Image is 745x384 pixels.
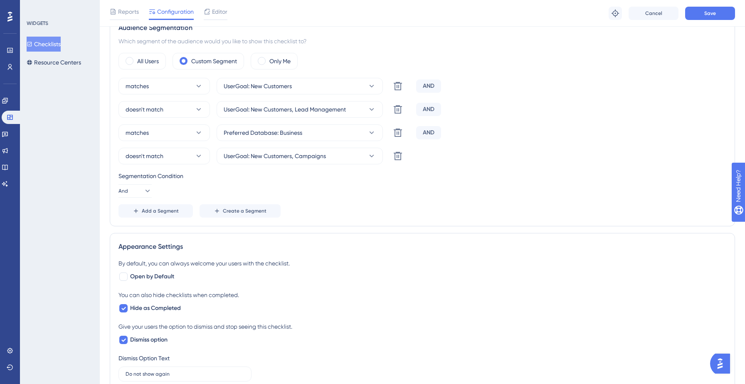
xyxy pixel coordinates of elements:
span: UserGoal: New Customers, Campaigns [224,151,326,161]
span: Open by Default [130,272,174,282]
span: Configuration [157,7,194,17]
div: Dismiss Option Text [118,353,170,363]
button: UserGoal: New Customers [217,78,383,94]
span: Cancel [645,10,662,17]
span: Create a Segment [223,208,266,214]
div: AND [416,103,441,116]
span: doesn't match [126,151,163,161]
span: Dismiss option [130,335,168,345]
iframe: UserGuiding AI Assistant Launcher [710,351,735,376]
button: Checklists [27,37,61,52]
div: Give your users the option to dismiss and stop seeing this checklist. [118,322,726,332]
div: AND [416,126,441,139]
button: Add a Segment [118,204,193,218]
span: And [118,188,128,194]
div: Audience Segmentation [118,23,726,33]
span: matches [126,81,149,91]
span: matches [126,128,149,138]
button: matches [118,124,210,141]
input: Type the value [126,371,244,377]
span: doesn't match [126,104,163,114]
button: Save [685,7,735,20]
span: Hide as Completed [130,303,181,313]
span: Reports [118,7,139,17]
label: Only Me [269,56,291,66]
button: UserGoal: New Customers, Lead Management [217,101,383,118]
button: Cancel [629,7,678,20]
button: Preferred Database: Business [217,124,383,141]
label: Custom Segment [191,56,237,66]
span: UserGoal: New Customers, Lead Management [224,104,346,114]
button: doesn't match [118,101,210,118]
span: Preferred Database: Business [224,128,302,138]
div: You can also hide checklists when completed. [118,290,726,300]
div: Segmentation Condition [118,171,726,181]
button: UserGoal: New Customers, Campaigns [217,148,383,164]
button: Create a Segment [200,204,281,218]
span: Need Help? [20,2,52,12]
div: Which segment of the audience would you like to show this checklist to? [118,36,726,46]
span: Editor [212,7,227,17]
div: By default, you can always welcome your users with the checklist. [118,258,726,268]
span: UserGoal: New Customers [224,81,292,91]
button: doesn't match [118,148,210,164]
div: WIDGETS [27,20,48,27]
label: All Users [137,56,159,66]
button: And [118,184,152,198]
div: Appearance Settings [118,242,726,252]
div: AND [416,79,441,93]
button: matches [118,78,210,94]
span: Save [704,10,716,17]
span: Add a Segment [142,208,179,214]
button: Resource Centers [27,55,81,70]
